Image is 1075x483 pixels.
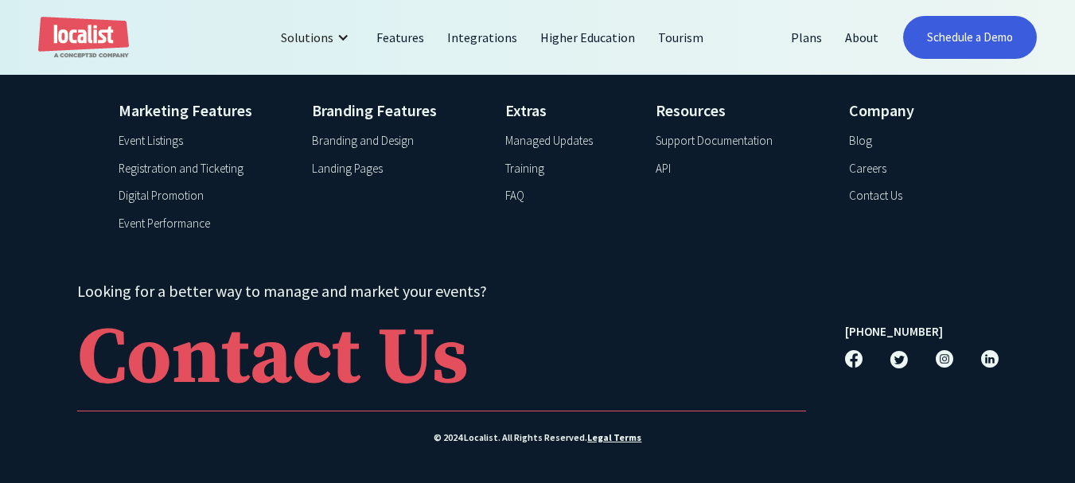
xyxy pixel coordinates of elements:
[269,18,365,56] div: Solutions
[505,160,544,178] a: Training
[119,160,243,178] a: Registration and Ticketing
[656,99,828,123] h4: Resources
[365,18,436,56] a: Features
[845,323,943,341] a: [PHONE_NUMBER]
[849,132,872,150] a: Blog
[119,99,290,123] h4: Marketing Features
[849,187,902,205] a: Contact Us
[119,132,183,150] a: Event Listings
[77,430,999,445] div: © 2024 Localist. All Rights Reserved.
[119,187,204,205] a: Digital Promotion
[436,18,529,56] a: Integrations
[903,16,1037,59] a: Schedule a Demo
[529,18,647,56] a: Higher Education
[834,18,890,56] a: About
[281,28,333,47] div: Solutions
[656,132,773,150] a: Support Documentation
[119,215,210,233] a: Event Performance
[505,132,593,150] a: Managed Updates
[587,430,641,445] a: Legal Terms
[77,319,469,399] div: Contact Us
[780,18,834,56] a: Plans
[312,99,484,123] h4: Branding Features
[656,160,671,178] a: API
[312,132,414,150] a: Branding and Design
[77,279,807,303] h4: Looking for a better way to manage and market your events?
[849,99,956,123] h4: Company
[38,17,129,59] a: home
[312,160,383,178] a: Landing Pages
[505,99,634,123] h4: Extras
[849,160,886,178] a: Careers
[505,187,524,205] a: FAQ
[647,18,715,56] a: Tourism
[77,311,807,411] a: Contact Us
